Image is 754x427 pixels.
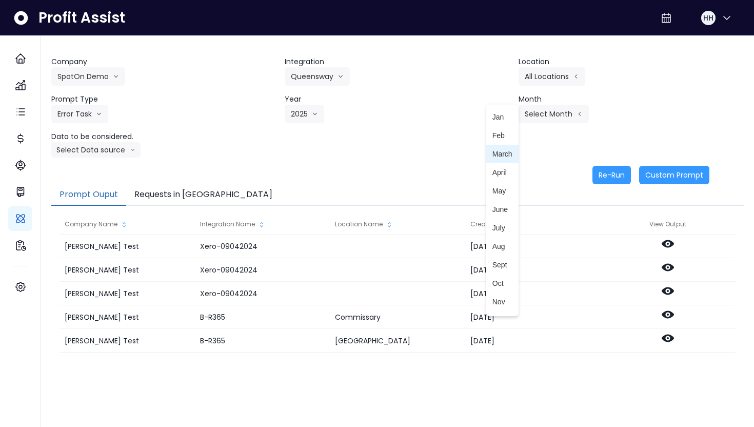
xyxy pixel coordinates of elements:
[492,130,512,141] span: Feb
[195,305,330,329] div: B-R365
[486,105,519,316] ul: Select Montharrow left line
[519,56,744,67] header: Location
[385,221,393,229] svg: sort
[51,105,108,123] button: Error Taskarrow down line
[492,186,512,196] span: May
[492,297,512,307] span: Nov
[257,221,266,229] svg: sort
[285,94,510,105] header: Year
[492,167,512,178] span: April
[96,109,102,119] svg: arrow down line
[492,204,512,215] span: June
[51,56,276,67] header: Company
[492,112,512,122] span: Jan
[59,235,194,258] div: [PERSON_NAME] Test
[330,214,465,235] div: Location Name
[51,184,126,206] button: Prompt Ouput
[465,235,600,258] div: [DATE]
[492,149,512,159] span: March
[465,258,600,282] div: [DATE]
[592,166,631,184] button: Re-Run
[465,282,600,305] div: [DATE]
[492,223,512,233] span: July
[330,329,465,353] div: [GEOGRAPHIC_DATA]
[195,258,330,282] div: Xero-09042024
[312,109,318,119] svg: arrow down line
[285,67,350,86] button: Queenswayarrow down line
[492,278,512,288] span: Oct
[465,214,600,235] div: Created On
[519,105,589,123] button: Select Montharrow left line
[38,9,125,27] span: Profit Assist
[465,329,600,353] div: [DATE]
[59,214,194,235] div: Company Name
[492,260,512,270] span: Sept
[492,241,512,251] span: Aug
[573,71,579,82] svg: arrow left line
[59,329,194,353] div: [PERSON_NAME] Test
[577,109,583,119] svg: arrow left line
[59,305,194,329] div: [PERSON_NAME] Test
[195,282,330,305] div: Xero-09042024
[195,214,330,235] div: Integration Name
[126,184,281,206] button: Requests in [GEOGRAPHIC_DATA]
[285,105,324,123] button: 2025arrow down line
[703,13,713,23] span: HH
[519,67,585,86] button: All Locationsarrow left line
[113,71,119,82] svg: arrow down line
[338,71,344,82] svg: arrow down line
[195,235,330,258] div: Xero-09042024
[51,142,141,158] button: Select Data sourcearrow down line
[285,56,510,67] header: Integration
[51,94,276,105] header: Prompt Type
[120,221,128,229] svg: sort
[519,94,744,105] header: Month
[130,145,135,155] svg: arrow down line
[330,305,465,329] div: Commissary
[59,258,194,282] div: [PERSON_NAME] Test
[51,131,276,142] header: Data to be considered.
[639,166,709,184] button: Custom Prompt
[600,214,736,235] div: View Output
[195,329,330,353] div: B-R365
[59,282,194,305] div: [PERSON_NAME] Test
[465,305,600,329] div: [DATE]
[51,67,125,86] button: SpotOn Demoarrow down line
